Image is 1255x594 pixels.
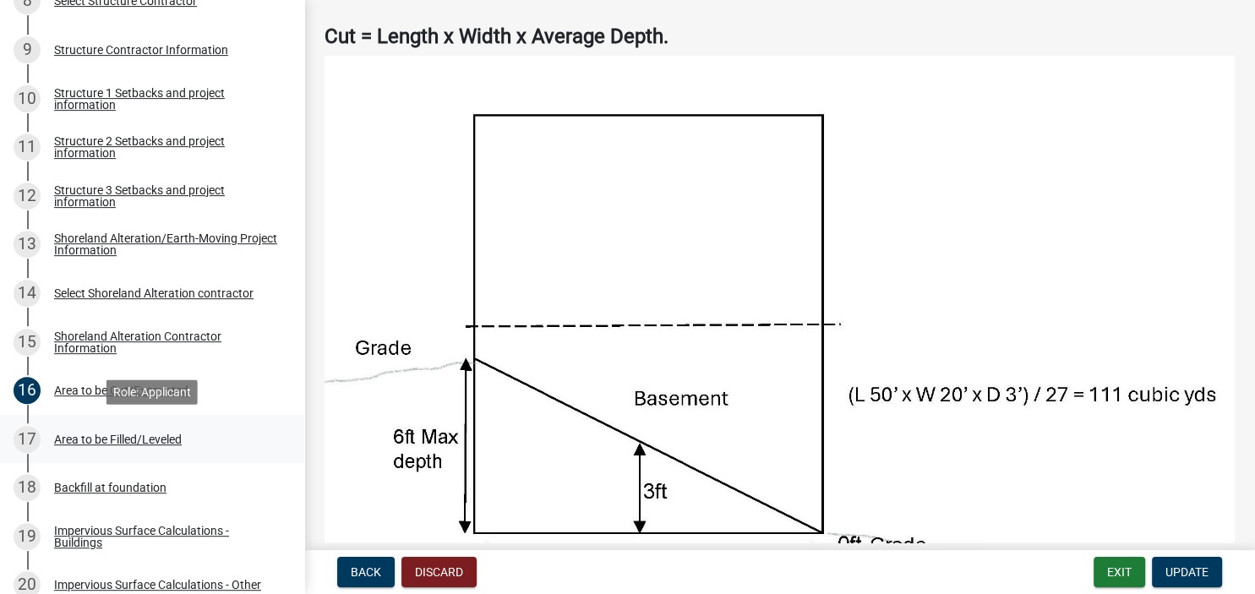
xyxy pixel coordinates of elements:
div: 19 [14,523,41,550]
div: 13 [14,231,41,258]
button: Update [1152,557,1222,587]
div: 14 [14,280,41,307]
span: Back [351,565,381,579]
div: Structure 2 Setbacks and project information [54,135,277,159]
div: 9 [14,36,41,63]
span: Update [1165,565,1209,579]
div: 16 [14,377,41,404]
div: Impervious Surface Calculations - Buildings [54,525,277,548]
div: Shoreland Alteration Contractor Information [54,330,277,354]
div: Area to be Cut/Excavated [54,384,188,396]
div: Select Shoreland Alteration contractor [54,287,254,299]
strong: Cut = Length x Width x Average Depth. [325,25,668,48]
div: Role: Applicant [106,379,198,404]
div: 15 [14,329,41,356]
div: Structure Contractor Information [54,44,228,56]
div: Area to be Filled/Leveled [54,433,182,445]
div: Structure 1 Setbacks and project information [54,87,277,111]
button: Exit [1094,557,1145,587]
div: 18 [14,474,41,501]
div: Impervious Surface Calculations - Other [54,579,261,591]
div: Backfill at foundation [54,482,166,493]
div: 12 [14,183,41,210]
button: Back [337,557,395,587]
div: 17 [14,426,41,453]
div: 11 [14,134,41,161]
button: Discard [401,557,477,587]
div: Structure 3 Setbacks and project information [54,184,277,208]
div: 10 [14,85,41,112]
div: Shoreland Alteration/Earth-Moving Project Information [54,232,277,256]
